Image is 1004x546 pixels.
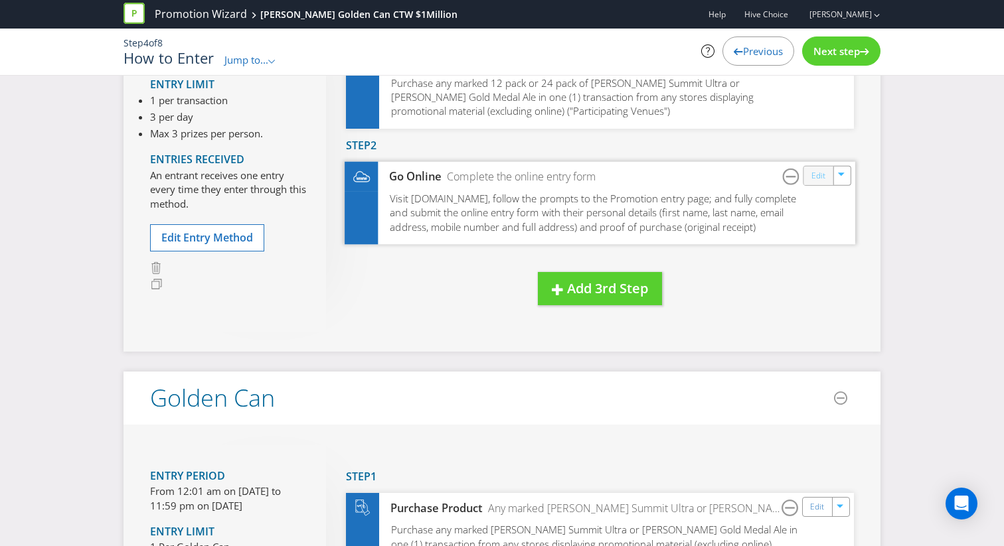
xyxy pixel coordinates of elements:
[442,169,596,184] div: Complete the online entry form
[150,524,214,539] span: Entry Limit
[346,469,371,484] span: Step
[813,44,860,58] span: Next step
[391,76,754,118] span: Purchase any marked 12 pack or 24 pack of [PERSON_NAME] Summit Ultra or [PERSON_NAME] Gold Medal ...
[149,36,157,49] span: of
[567,279,648,297] span: Add 3rd Step
[150,468,225,483] span: Entry Period
[150,94,263,107] li: 1 per transaction
[390,192,796,234] span: Visit [DOMAIN_NAME], follow the prompts to the Promotion entry page; and fully complete and submi...
[744,9,788,20] span: Hive Choice
[150,127,263,141] li: Max 3 prizes per person.
[946,488,977,519] div: Open Intercom Messenger
[371,469,376,484] span: 1
[483,501,782,516] div: Any marked [PERSON_NAME] Summit Ultra or [PERSON_NAME] Gold Medal Ale
[709,9,726,20] a: Help
[346,138,371,153] span: Step
[161,230,253,245] span: Edit Entry Method
[124,36,143,49] span: Step
[155,7,247,22] a: Promotion Wizard
[150,110,263,124] li: 3 per day
[150,484,306,513] p: From 12:01 am on [DATE] to 11:59 pm on [DATE]
[371,138,376,153] span: 2
[810,500,824,515] a: Edit
[150,169,306,211] p: An entrant receives one entry every time they enter through this method.
[150,154,306,166] h4: Entries Received
[124,50,214,66] h1: How to Enter
[811,169,825,184] a: Edit
[378,169,442,184] div: Go Online
[743,44,783,58] span: Previous
[538,272,662,306] button: Add 3rd Step
[224,53,268,66] span: Jump to...
[157,36,163,49] span: 8
[150,224,264,251] button: Edit Entry Method
[150,385,275,411] h2: Golden Can
[796,9,872,20] a: [PERSON_NAME]
[379,501,483,516] div: Purchase Product
[260,8,458,21] div: [PERSON_NAME] Golden Can CTW $1Million
[143,36,149,49] span: 4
